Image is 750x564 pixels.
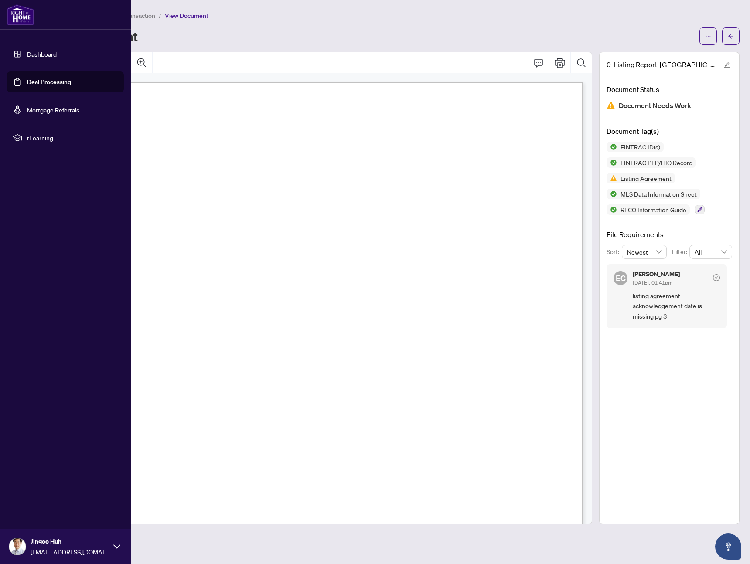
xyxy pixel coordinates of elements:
img: Status Icon [607,157,617,168]
span: Newest [627,245,662,258]
img: Status Icon [607,142,617,152]
span: View Transaction [109,12,155,20]
span: Document Needs Work [619,100,691,112]
span: FINTRAC ID(s) [617,144,664,150]
span: Listing Agreement [617,175,675,181]
span: listing agreement acknowledgement date is missing pg 3 [633,291,720,321]
li: / [159,10,161,20]
a: Deal Processing [27,78,71,86]
img: Document Status [607,101,615,110]
h5: [PERSON_NAME] [633,271,680,277]
span: rLearning [27,133,118,143]
img: Status Icon [607,189,617,199]
a: Dashboard [27,50,57,58]
span: check-circle [713,274,720,281]
span: EC [616,272,626,284]
span: edit [724,62,730,68]
span: FINTRAC PEP/HIO Record [617,160,696,166]
p: Sort: [607,247,622,257]
span: arrow-left [728,33,734,39]
button: Open asap [715,533,741,560]
h4: File Requirements [607,229,732,240]
span: [EMAIL_ADDRESS][DOMAIN_NAME] [31,547,109,557]
span: MLS Data Information Sheet [617,191,700,197]
span: [DATE], 01:41pm [633,279,672,286]
img: Status Icon [607,173,617,183]
span: Jingoo Huh [31,537,109,546]
h4: Document Status [607,84,732,95]
img: Status Icon [607,204,617,215]
span: View Document [165,12,208,20]
a: Mortgage Referrals [27,106,79,114]
span: All [695,245,727,258]
span: RECO Information Guide [617,207,690,213]
span: 0-Listing Report-[GEOGRAPHIC_DATA]pdf [607,59,716,70]
span: ellipsis [705,33,711,39]
img: logo [7,4,34,25]
p: Filter: [672,247,689,257]
img: Profile Icon [9,538,26,555]
h4: Document Tag(s) [607,126,732,136]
